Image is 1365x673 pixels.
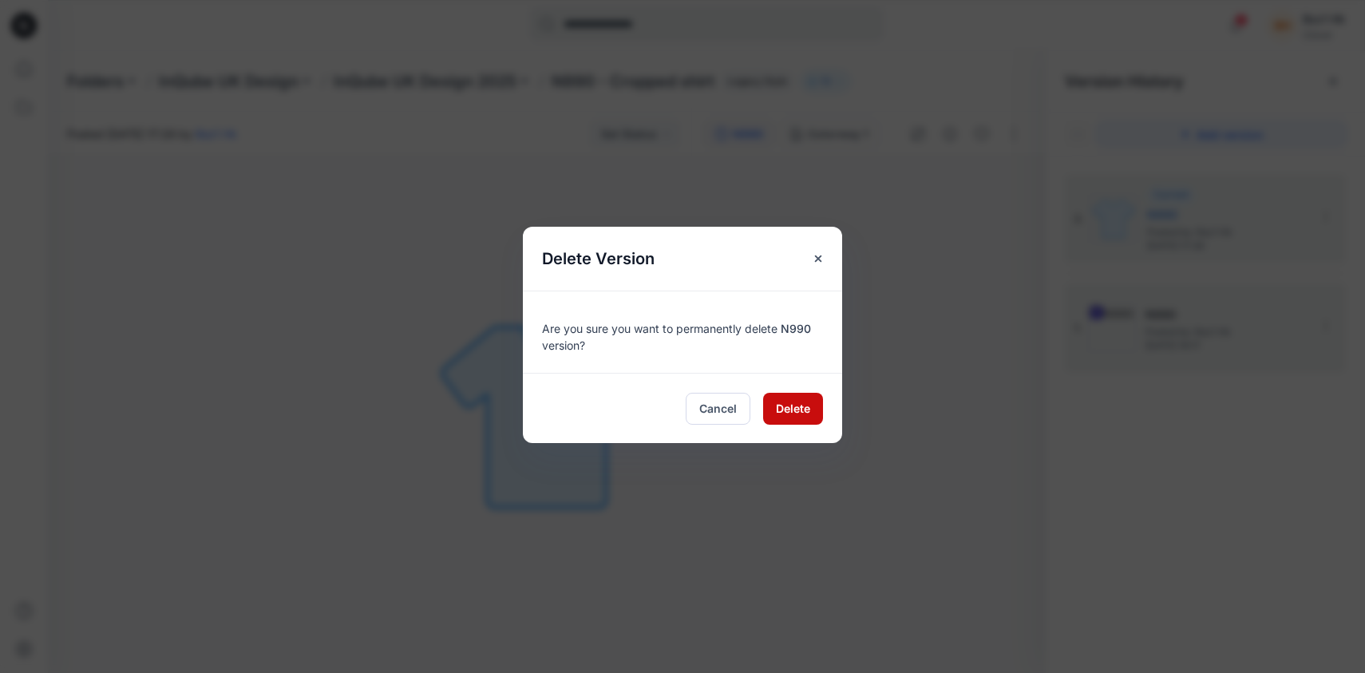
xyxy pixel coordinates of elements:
button: Cancel [686,393,750,425]
span: Cancel [699,400,737,417]
span: N990 [781,322,811,335]
h5: Delete Version [523,227,674,291]
button: Delete [763,393,823,425]
span: Delete [776,400,810,417]
button: Close [804,244,833,273]
div: Are you sure you want to permanently delete version? [542,311,823,354]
